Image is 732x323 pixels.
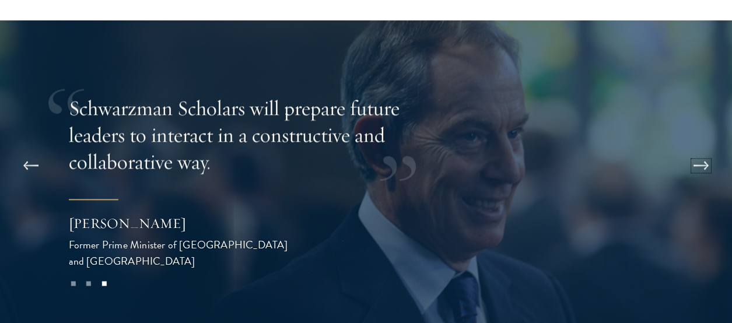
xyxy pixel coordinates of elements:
button: 3 of 3 [96,276,111,291]
button: 2 of 3 [81,276,96,291]
p: Schwarzman Scholars will prepare future leaders to interact in a constructive and collaborative way. [69,94,448,175]
div: Former Prime Minister of [GEOGRAPHIC_DATA] and [GEOGRAPHIC_DATA] [69,237,302,269]
button: 1 of 3 [65,276,80,291]
div: [PERSON_NAME] [69,213,302,233]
